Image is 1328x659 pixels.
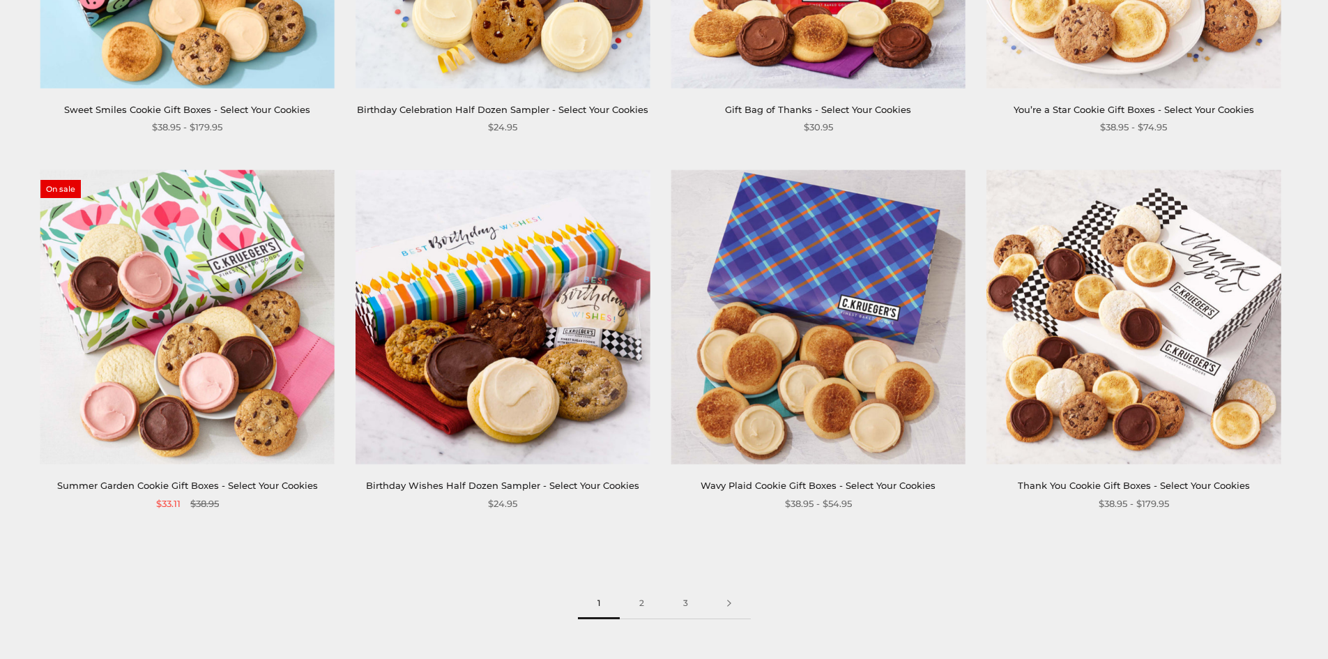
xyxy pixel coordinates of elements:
img: Birthday Wishes Half Dozen Sampler - Select Your Cookies [356,170,650,464]
a: Wavy Plaid Cookie Gift Boxes - Select Your Cookies [701,480,936,491]
img: Summer Garden Cookie Gift Boxes - Select Your Cookies [40,170,335,464]
span: $24.95 [488,120,517,135]
a: Summer Garden Cookie Gift Boxes - Select Your Cookies [57,480,318,491]
span: $33.11 [156,497,181,511]
span: On sale [40,180,81,198]
a: 2 [620,588,664,619]
img: Wavy Plaid Cookie Gift Boxes - Select Your Cookies [671,170,966,464]
span: 1 [578,588,620,619]
iframe: Sign Up via Text for Offers [11,606,144,648]
a: Thank You Cookie Gift Boxes - Select Your Cookies [1018,480,1250,491]
span: $30.95 [804,120,833,135]
span: $38.95 [190,497,219,511]
img: Thank You Cookie Gift Boxes - Select Your Cookies [986,170,1281,464]
span: $38.95 - $179.95 [152,120,222,135]
a: Birthday Celebration Half Dozen Sampler - Select Your Cookies [357,104,648,115]
a: Sweet Smiles Cookie Gift Boxes - Select Your Cookies [64,104,310,115]
span: $38.95 - $54.95 [785,497,852,511]
a: Birthday Wishes Half Dozen Sampler - Select Your Cookies [366,480,639,491]
a: 3 [664,588,708,619]
a: Next page [708,588,751,619]
span: $38.95 - $179.95 [1099,497,1169,511]
a: Gift Bag of Thanks - Select Your Cookies [725,104,911,115]
a: You’re a Star Cookie Gift Boxes - Select Your Cookies [1014,104,1254,115]
span: $38.95 - $74.95 [1100,120,1167,135]
span: $24.95 [488,497,517,511]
